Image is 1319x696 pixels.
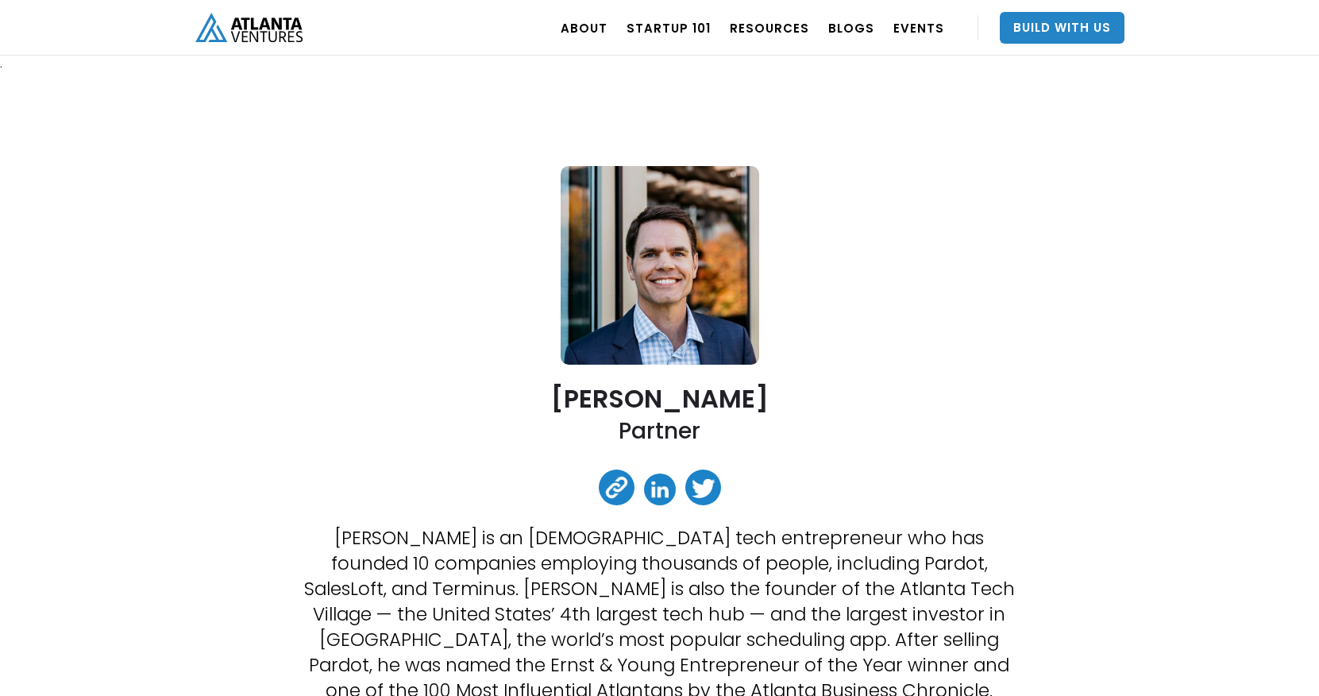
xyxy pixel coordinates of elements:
h2: Partner [619,416,700,446]
a: Build With Us [1000,12,1124,44]
h2: [PERSON_NAME] [551,385,769,412]
a: EVENTS [893,6,944,50]
a: RESOURCES [730,6,809,50]
a: ABOUT [561,6,607,50]
a: Startup 101 [627,6,711,50]
a: BLOGS [828,6,874,50]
